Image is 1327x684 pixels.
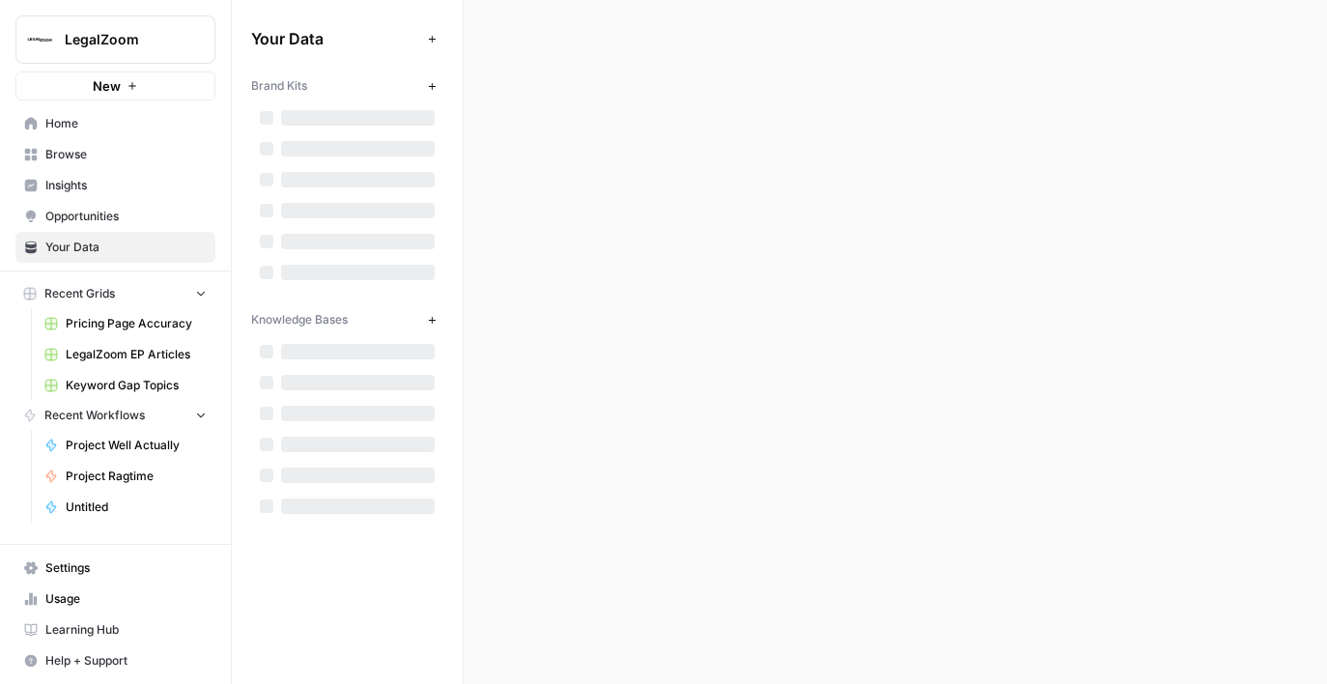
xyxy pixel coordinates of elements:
span: Learning Hub [45,621,207,639]
a: Project Ragtime [36,461,215,492]
span: Insights [45,177,207,194]
span: Usage [45,590,207,608]
span: Your Data [45,239,207,256]
span: Opportunities [45,208,207,225]
span: Recent Grids [44,285,115,302]
span: Keyword Gap Topics [66,377,207,394]
button: Help + Support [15,645,215,676]
span: Recent Workflows [44,407,145,424]
button: New [15,71,215,100]
button: Recent Grids [15,279,215,308]
span: LegalZoom EP Articles [66,346,207,363]
span: Brand Kits [251,77,307,95]
span: Pricing Page Accuracy [66,315,207,332]
span: Your Data [251,27,420,50]
a: LegalZoom EP Articles [36,339,215,370]
span: LegalZoom [65,30,182,49]
button: Workspace: LegalZoom [15,15,215,64]
a: Browse [15,139,215,170]
span: Untitled [66,499,207,516]
span: Browse [45,146,207,163]
a: Your Data [15,232,215,263]
a: Insights [15,170,215,201]
a: Untitled [36,492,215,523]
a: Pricing Page Accuracy [36,308,215,339]
span: Project Ragtime [66,468,207,485]
a: Keyword Gap Topics [36,370,215,401]
a: Settings [15,553,215,584]
span: New [93,76,121,96]
span: Home [45,115,207,132]
a: Home [15,108,215,139]
a: Learning Hub [15,614,215,645]
span: Knowledge Bases [251,311,348,328]
span: Project Well Actually [66,437,207,454]
a: Project Well Actually [36,430,215,461]
img: LegalZoom Logo [22,22,57,57]
span: Settings [45,559,207,577]
a: Opportunities [15,201,215,232]
button: Recent Workflows [15,401,215,430]
a: Usage [15,584,215,614]
span: Help + Support [45,652,207,670]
